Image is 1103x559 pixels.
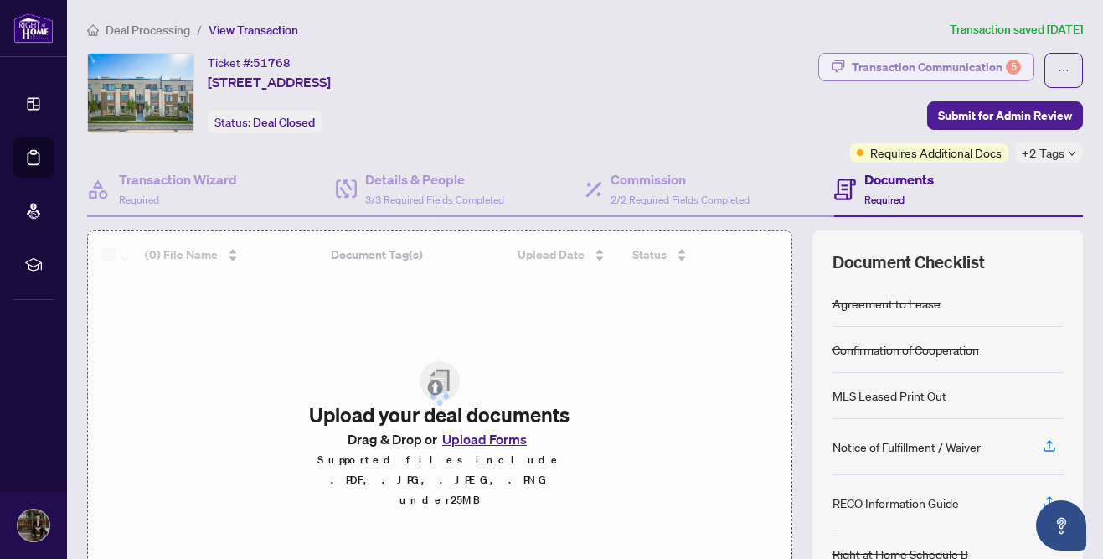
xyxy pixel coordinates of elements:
div: Notice of Fulfillment / Waiver [832,437,981,456]
button: Transaction Communication5 [818,53,1034,81]
span: Deal Processing [106,23,190,38]
span: home [87,24,99,36]
span: ellipsis [1058,65,1069,76]
h4: Documents [864,169,934,189]
img: Profile Icon [18,510,49,541]
div: RECO Information Guide [832,494,959,512]
li: / [197,20,202,39]
h4: Commission [611,169,750,189]
div: 5 [1006,60,1021,75]
img: IMG-W12348661_1.jpg [88,54,193,132]
span: Deal Closed [253,115,315,130]
span: 3/3 Required Fields Completed [365,194,504,206]
div: Ticket #: [208,53,291,72]
article: Transaction saved [DATE] [950,20,1083,39]
span: Submit for Admin Review [938,102,1072,129]
div: Confirmation of Cooperation [832,340,979,359]
span: View Transaction [209,23,298,38]
div: Status: [208,111,322,133]
h4: Details & People [365,169,504,189]
h4: Transaction Wizard [119,169,237,189]
span: Required [864,194,905,206]
button: Submit for Admin Review [927,101,1083,130]
span: down [1068,149,1076,158]
span: 51768 [253,55,291,70]
div: Agreement to Lease [832,294,941,313]
span: 2/2 Required Fields Completed [611,194,750,206]
img: logo [13,13,54,44]
span: [STREET_ADDRESS] [208,72,331,92]
span: Required [119,194,159,206]
span: Requires Additional Docs [870,143,1002,162]
span: +2 Tags [1022,143,1064,163]
div: MLS Leased Print Out [832,386,946,405]
button: Open asap [1036,500,1086,551]
span: Document Checklist [832,251,985,274]
div: Transaction Communication [852,54,1021,80]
